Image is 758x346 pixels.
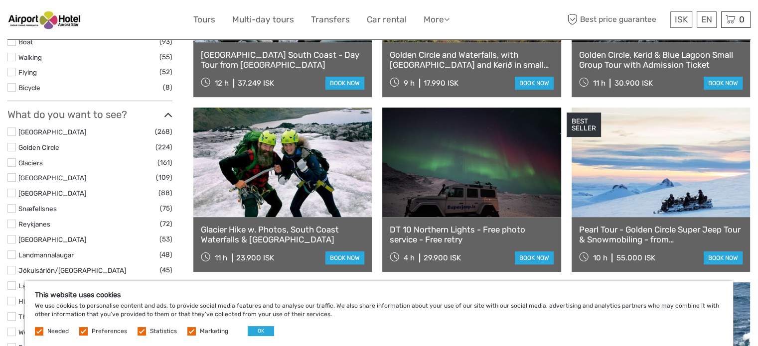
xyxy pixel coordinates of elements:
a: Transfers [311,12,350,27]
a: Car rental [367,12,407,27]
a: Golden Circle and Waterfalls, with [GEOGRAPHIC_DATA] and Kerið in small group [390,50,553,70]
a: Snæfellsnes [18,205,57,213]
a: Walking [18,53,42,61]
div: 55.000 ISK [616,253,655,262]
a: Reykjanes [18,220,50,228]
span: 0 [738,14,746,24]
a: DT 10 Northern Lights - Free photo service - Free retry [390,225,553,245]
span: (43) [160,280,172,291]
a: Flying [18,68,37,76]
a: Golden Circle [18,143,59,151]
a: book now [704,77,743,90]
a: book now [325,251,364,264]
a: book now [515,251,554,264]
a: [GEOGRAPHIC_DATA] [18,174,86,182]
div: 30.900 ISK [614,79,652,88]
label: Preferences [92,327,127,336]
a: book now [515,77,554,90]
a: Lake Mývatn [18,282,57,290]
span: (161) [157,157,172,168]
div: 37.249 ISK [238,79,274,88]
span: (72) [160,218,172,230]
a: [GEOGRAPHIC_DATA] South Coast - Day Tour from [GEOGRAPHIC_DATA] [201,50,364,70]
span: (8) [163,82,172,93]
span: (88) [158,187,172,199]
span: Best price guarantee [565,11,668,28]
div: EN [697,11,717,28]
span: (268) [155,126,172,137]
a: book now [704,251,743,264]
a: Highlands [18,297,49,305]
button: OK [248,326,274,336]
span: (55) [159,51,172,63]
a: Bicycle [18,84,40,92]
span: ISK [675,14,688,24]
span: (53) [159,233,172,245]
span: (75) [160,203,172,214]
a: Glacier Hike w. Photos, South Coast Waterfalls & [GEOGRAPHIC_DATA] [201,225,364,245]
label: Statistics [150,327,177,336]
span: (45) [160,264,172,276]
h3: What do you want to see? [7,109,172,120]
a: [GEOGRAPHIC_DATA] [18,189,86,197]
span: (48) [159,249,172,260]
span: (52) [159,66,172,78]
span: 10 h [593,253,607,262]
a: Boat [18,38,33,46]
span: 4 h [404,253,415,262]
a: book now [325,77,364,90]
a: Golden Circle, Kerid & Blue Lagoon Small Group Tour with Admission Ticket [579,50,743,70]
span: (224) [155,141,172,153]
span: (93) [159,36,172,47]
span: 11 h [215,253,227,262]
a: Multi-day tours [232,12,294,27]
span: 12 h [215,79,229,88]
a: Westfjords [18,328,52,336]
a: More [424,12,450,27]
span: 9 h [404,79,415,88]
div: 23.900 ISK [236,253,274,262]
a: Jökulsárlón/[GEOGRAPHIC_DATA] [18,266,126,274]
a: Tours [193,12,215,27]
a: [GEOGRAPHIC_DATA] [18,235,86,243]
label: Marketing [200,327,228,336]
div: BEST SELLER [567,113,601,137]
span: 11 h [593,79,605,88]
div: We use cookies to personalise content and ads, to provide social media features and to analyse ou... [25,281,733,346]
div: 17.990 ISK [424,79,458,88]
div: 29.900 ISK [424,253,461,262]
a: Landmannalaugar [18,251,74,259]
a: Pearl Tour - Golden Circle Super Jeep Tour & Snowmobiling - from [GEOGRAPHIC_DATA] [579,225,743,245]
img: 381-0c194994-509c-4dbb-911f-b95e579ec964_logo_small.jpg [7,7,83,32]
a: Thorsmork/Þórsmörk [18,313,86,321]
h5: This website uses cookies [35,291,723,299]
label: Needed [47,327,69,336]
a: Glaciers [18,159,43,167]
a: [GEOGRAPHIC_DATA] [18,128,86,136]
span: (109) [156,172,172,183]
